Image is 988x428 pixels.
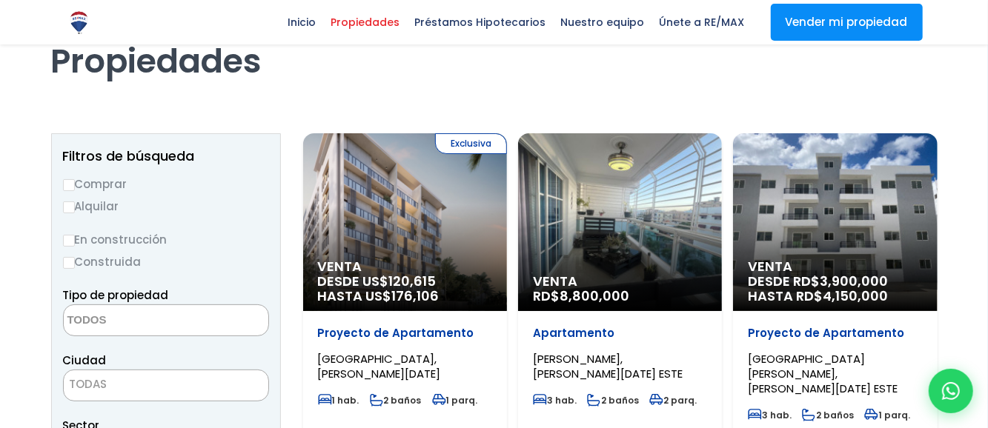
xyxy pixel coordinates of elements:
span: [PERSON_NAME], [PERSON_NAME][DATE] ESTE [533,351,683,381]
span: TODAS [70,376,107,392]
span: 4,150,000 [823,287,888,305]
span: 2 baños [802,409,854,421]
h2: Filtros de búsqueda [63,149,269,164]
span: RD$ [533,287,629,305]
textarea: Search [64,305,208,337]
span: 2 baños [587,394,639,407]
span: 176,106 [392,287,440,305]
span: 120,615 [389,272,437,290]
label: Alquilar [63,197,269,215]
span: Tipo de propiedad [63,287,169,303]
img: Logo de REMAX [66,10,92,36]
span: Préstamos Hipotecarios [408,11,554,33]
span: 1 parq. [864,409,910,421]
span: Nuestro equipo [554,11,652,33]
span: Venta [318,259,492,274]
span: 3 hab. [748,409,792,421]
label: Comprar [63,175,269,193]
span: 3,900,000 [820,272,888,290]
span: 8,800,000 [560,287,629,305]
span: HASTA RD$ [748,289,922,304]
span: Exclusiva [435,133,507,154]
span: DESDE US$ [318,274,492,304]
span: Ciudad [63,352,107,368]
p: Apartamento [533,326,707,341]
p: Proyecto de Apartamento [748,326,922,341]
span: [GEOGRAPHIC_DATA][PERSON_NAME], [PERSON_NAME][DATE] ESTE [748,351,898,396]
span: 1 parq. [432,394,478,407]
span: HASTA US$ [318,289,492,304]
p: Proyecto de Apartamento [318,326,492,341]
input: Construida [63,257,75,269]
label: En construcción [63,230,269,249]
span: 1 hab. [318,394,359,407]
span: TODAS [63,370,269,401]
span: Venta [748,259,922,274]
span: Venta [533,274,707,289]
span: 3 hab. [533,394,577,407]
span: DESDE RD$ [748,274,922,304]
span: TODAS [64,374,268,395]
span: Propiedades [324,11,408,33]
span: 2 baños [370,394,422,407]
span: [GEOGRAPHIC_DATA], [PERSON_NAME][DATE] [318,351,441,381]
label: Construida [63,253,269,271]
a: Vender mi propiedad [771,4,923,41]
span: Inicio [281,11,324,33]
span: 2 parq. [649,394,697,407]
span: Únete a RE/MAX [652,11,752,33]
input: Comprar [63,179,75,191]
input: En construcción [63,235,75,247]
input: Alquilar [63,201,75,213]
